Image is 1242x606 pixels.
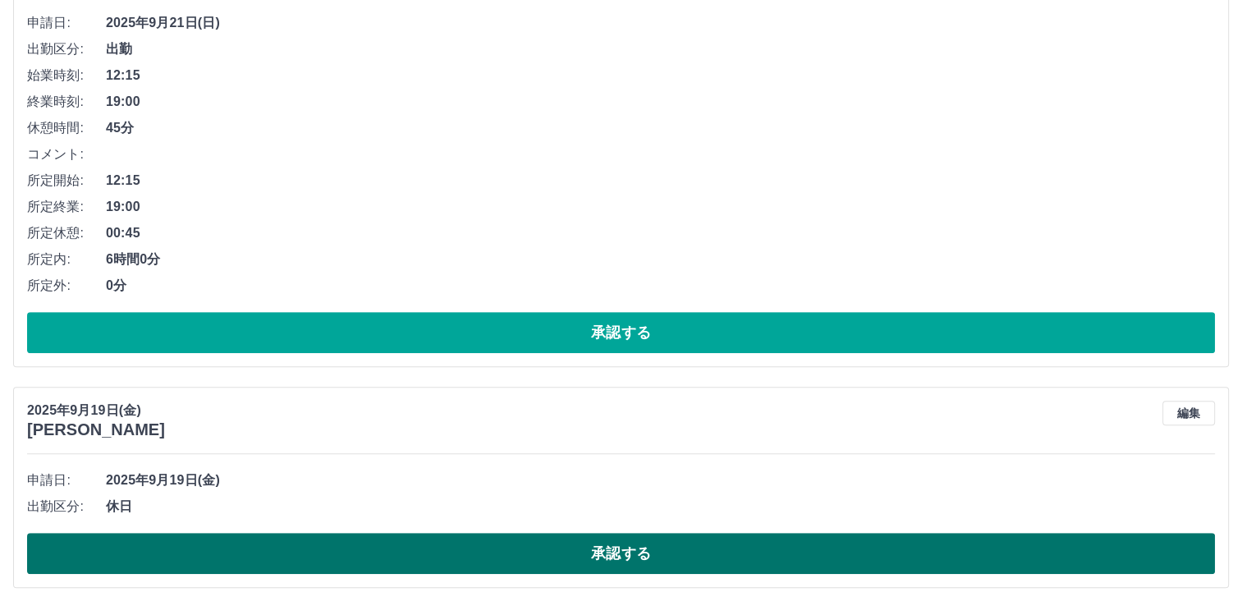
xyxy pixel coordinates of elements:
[27,92,106,112] span: 終業時刻:
[27,497,106,516] span: 出勤区分:
[27,197,106,217] span: 所定終業:
[27,66,106,85] span: 始業時刻:
[27,471,106,490] span: 申請日:
[1162,401,1215,425] button: 編集
[27,250,106,269] span: 所定内:
[106,118,1215,138] span: 45分
[27,276,106,296] span: 所定外:
[27,420,165,439] h3: [PERSON_NAME]
[106,66,1215,85] span: 12:15
[106,171,1215,191] span: 12:15
[106,223,1215,243] span: 00:45
[27,401,165,420] p: 2025年9月19日(金)
[106,39,1215,59] span: 出勤
[106,471,1215,490] span: 2025年9月19日(金)
[106,497,1215,516] span: 休日
[27,145,106,164] span: コメント:
[27,312,1215,353] button: 承認する
[27,171,106,191] span: 所定開始:
[27,533,1215,574] button: 承認する
[27,118,106,138] span: 休憩時間:
[106,92,1215,112] span: 19:00
[106,276,1215,296] span: 0分
[106,13,1215,33] span: 2025年9月21日(日)
[27,13,106,33] span: 申請日:
[27,223,106,243] span: 所定休憩:
[106,250,1215,269] span: 6時間0分
[27,39,106,59] span: 出勤区分:
[106,197,1215,217] span: 19:00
